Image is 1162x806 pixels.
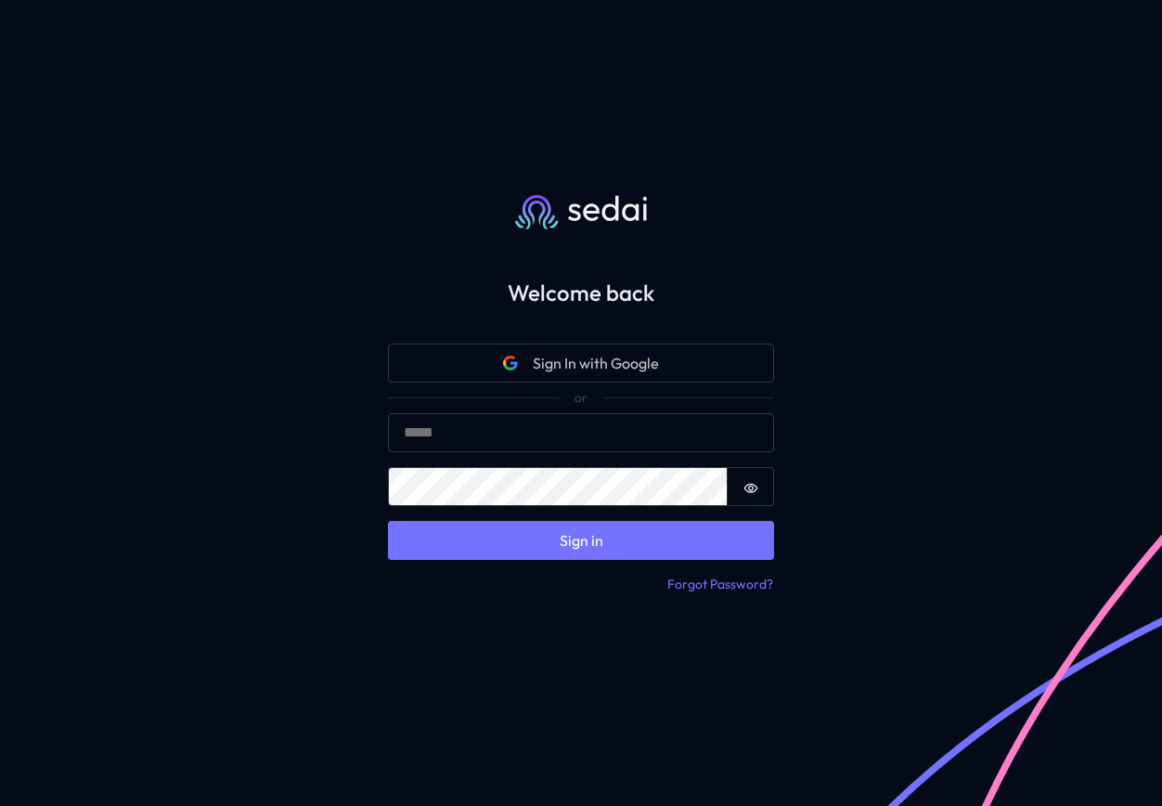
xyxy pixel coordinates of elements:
[503,356,518,370] svg: Google icon
[533,352,659,374] span: Sign In with Google
[388,344,774,383] button: Google iconSign In with Google
[666,575,774,595] button: Forgot Password?
[728,467,774,506] button: Show password
[388,521,774,560] button: Sign in
[358,279,804,306] h2: Welcome back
